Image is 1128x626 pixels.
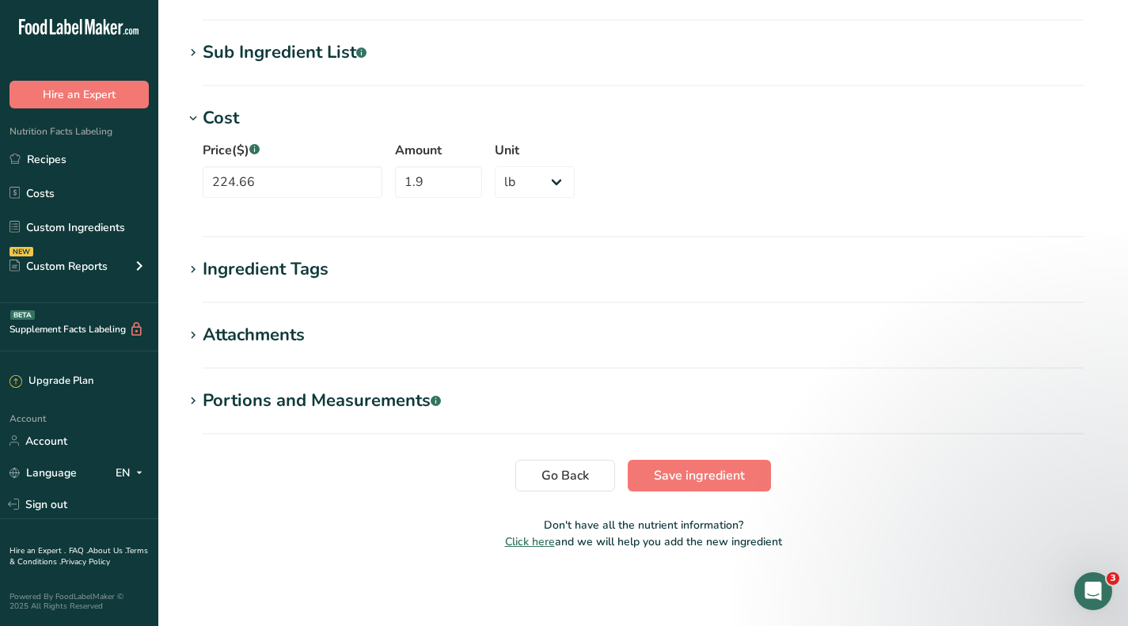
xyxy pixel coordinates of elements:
button: Save ingredient [628,460,771,491]
a: About Us . [88,545,126,556]
button: Go Back [515,460,615,491]
a: Terms & Conditions . [9,545,148,567]
div: Cost [203,105,239,131]
label: Amount [395,141,482,160]
button: Hire an Expert [9,81,149,108]
a: Hire an Expert . [9,545,66,556]
label: Unit [495,141,575,160]
p: Don't have all the nutrient information? [184,517,1103,533]
span: Save ingredient [654,466,745,485]
div: Portions and Measurements [203,388,441,414]
span: Click here [505,534,555,549]
div: Ingredient Tags [203,256,329,283]
span: 3 [1107,572,1119,585]
div: BETA [10,310,35,320]
div: Custom Reports [9,258,108,275]
a: Privacy Policy [61,556,110,567]
div: Sub Ingredient List [203,40,367,66]
div: NEW [9,247,33,256]
p: and we will help you add the new ingredient [184,533,1103,550]
a: Language [9,459,77,487]
div: Attachments [203,322,305,348]
iframe: Intercom live chat [1074,572,1112,610]
label: Price($) [203,141,382,160]
div: Powered By FoodLabelMaker © 2025 All Rights Reserved [9,592,149,611]
div: Upgrade Plan [9,374,93,389]
a: FAQ . [69,545,88,556]
span: Go Back [541,466,589,485]
div: EN [116,463,149,482]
